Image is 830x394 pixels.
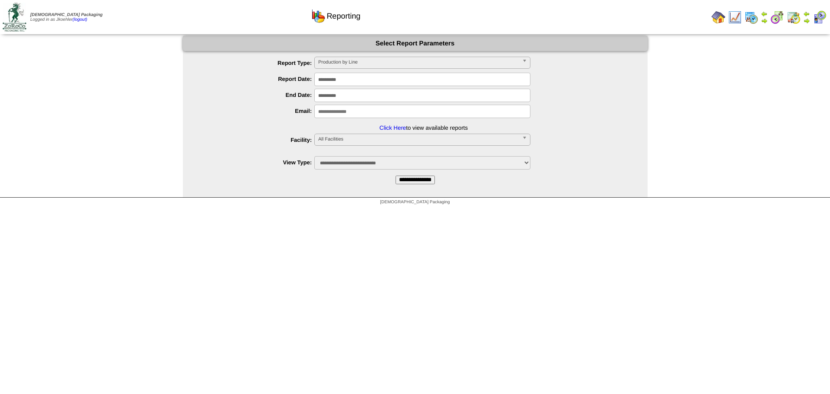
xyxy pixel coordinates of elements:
[380,125,406,131] a: Click Here
[712,10,725,24] img: home.gif
[73,17,87,22] a: (logout)
[327,12,361,21] span: Reporting
[318,57,519,67] span: Production by Line
[200,60,315,66] label: Report Type:
[311,9,325,23] img: graph.gif
[744,10,758,24] img: calendarprod.gif
[770,10,784,24] img: calendarblend.gif
[200,105,648,131] li: to view available reports
[30,13,102,17] span: [DEMOGRAPHIC_DATA] Packaging
[200,159,315,166] label: View Type:
[761,10,768,17] img: arrowleft.gif
[183,36,648,51] div: Select Report Parameters
[803,10,810,17] img: arrowleft.gif
[803,17,810,24] img: arrowright.gif
[200,108,315,114] label: Email:
[380,200,450,205] span: [DEMOGRAPHIC_DATA] Packaging
[200,137,315,143] label: Facility:
[761,17,768,24] img: arrowright.gif
[318,134,519,144] span: All Facilities
[3,3,26,32] img: zoroco-logo-small.webp
[728,10,742,24] img: line_graph.gif
[813,10,827,24] img: calendarcustomer.gif
[30,13,102,22] span: Logged in as Jkoehler
[787,10,801,24] img: calendarinout.gif
[200,92,315,98] label: End Date:
[200,76,315,82] label: Report Date:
